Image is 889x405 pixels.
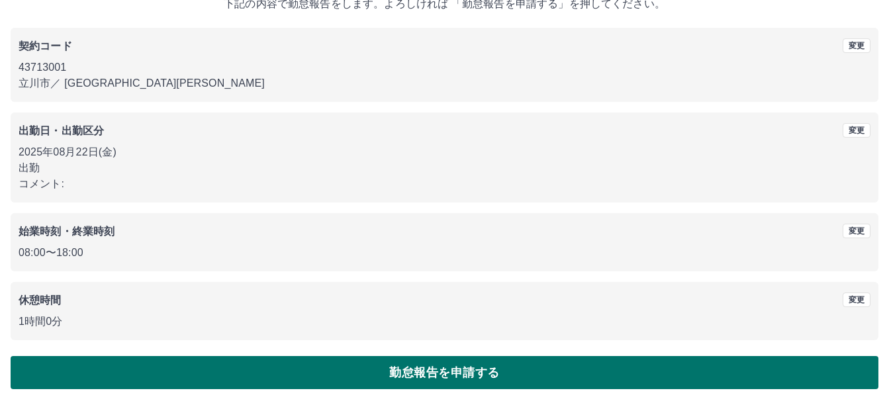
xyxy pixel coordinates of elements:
button: 変更 [843,123,870,138]
button: 勤怠報告を申請する [11,356,878,389]
p: 立川市 ／ [GEOGRAPHIC_DATA][PERSON_NAME] [19,75,870,91]
p: 出勤 [19,160,870,176]
p: コメント: [19,176,870,192]
b: 始業時刻・終業時刻 [19,226,115,237]
b: 契約コード [19,40,72,52]
p: 1時間0分 [19,314,870,330]
button: 変更 [843,224,870,238]
p: 08:00 〜 18:00 [19,245,870,261]
button: 変更 [843,38,870,53]
b: 休憩時間 [19,294,62,306]
button: 変更 [843,292,870,307]
p: 43713001 [19,60,870,75]
p: 2025年08月22日(金) [19,144,870,160]
b: 出勤日・出勤区分 [19,125,104,136]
